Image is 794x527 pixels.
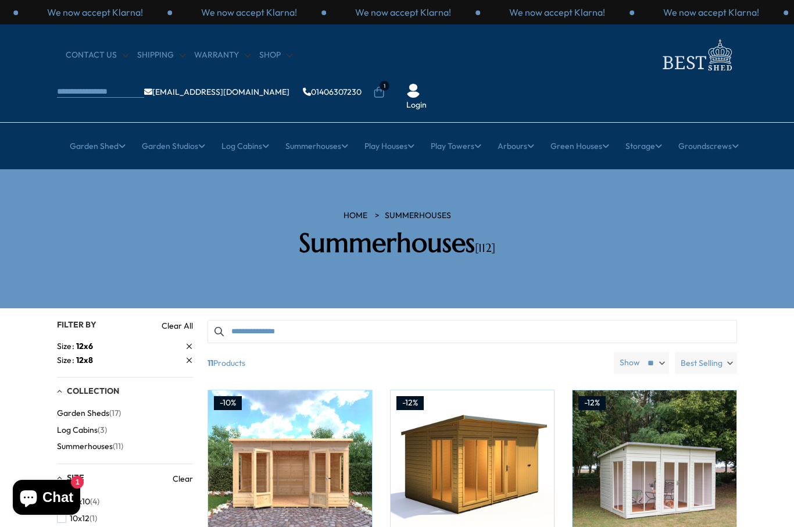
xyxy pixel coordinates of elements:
[431,131,481,161] a: Play Towers
[57,319,96,330] span: Filter By
[76,355,93,365] span: 12x8
[142,131,205,161] a: Garden Studios
[137,49,185,61] a: Shipping
[578,396,606,410] div: -12%
[67,472,84,483] span: Size
[373,87,385,98] a: 1
[201,6,297,19] p: We now accept Klarna!
[57,510,97,527] button: 10x12
[57,354,76,366] span: Size
[57,340,76,352] span: Size
[303,88,362,96] a: 01406307230
[259,49,292,61] a: Shop
[475,241,495,255] span: [112]
[70,131,126,161] a: Garden Shed
[364,131,414,161] a: Play Houses
[396,396,424,410] div: -12%
[406,84,420,98] img: User Icon
[326,6,480,19] div: 3 / 3
[480,6,634,19] div: 1 / 3
[656,36,737,74] img: logo
[57,405,121,422] button: Garden Sheds (17)
[57,441,113,451] span: Summerhouses
[76,341,93,351] span: 12x6
[67,386,119,396] span: Collection
[221,131,269,161] a: Log Cabins
[144,88,289,96] a: [EMAIL_ADDRESS][DOMAIN_NAME]
[355,6,451,19] p: We now accept Klarna!
[675,352,737,374] label: Best Selling
[172,6,326,19] div: 2 / 3
[406,99,427,111] a: Login
[57,408,109,418] span: Garden Sheds
[625,131,662,161] a: Storage
[98,425,107,435] span: (3)
[620,357,640,369] label: Show
[380,81,389,91] span: 1
[634,6,788,19] div: 2 / 3
[231,227,563,259] h2: Summerhouses
[173,473,193,485] a: Clear
[285,131,348,161] a: Summerhouses
[109,408,121,418] span: (17)
[66,49,128,61] a: CONTACT US
[57,425,98,435] span: Log Cabins
[385,210,451,222] a: Summerhouses
[57,438,123,455] button: Summerhouses (11)
[208,320,737,343] input: Search products
[70,514,90,524] span: 10x12
[678,131,739,161] a: Groundscrews
[194,49,251,61] a: Warranty
[90,497,99,507] span: (4)
[214,396,242,410] div: -10%
[344,210,367,222] a: HOME
[90,514,97,524] span: (1)
[498,131,534,161] a: Arbours
[57,422,107,439] button: Log Cabins (3)
[509,6,605,19] p: We now accept Klarna!
[550,131,609,161] a: Green Houses
[113,441,123,451] span: (11)
[9,480,84,518] inbox-online-store-chat: Shopify online store chat
[663,6,759,19] p: We now accept Klarna!
[18,6,172,19] div: 1 / 3
[208,352,213,374] b: 11
[681,352,723,374] span: Best Selling
[203,352,609,374] span: Products
[162,320,193,332] a: Clear All
[47,6,143,19] p: We now accept Klarna!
